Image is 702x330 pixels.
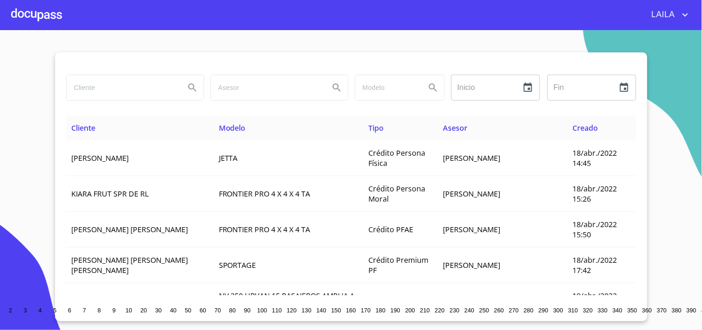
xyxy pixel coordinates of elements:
[72,123,96,133] span: Cliente
[302,307,311,314] span: 130
[196,303,211,317] button: 60
[125,307,132,314] span: 10
[355,75,418,100] input: search
[684,303,699,317] button: 390
[572,255,617,275] span: 18/abr./2022 17:42
[657,307,667,314] span: 370
[373,303,388,317] button: 180
[48,303,62,317] button: 5
[539,307,548,314] span: 290
[613,307,622,314] span: 340
[627,307,637,314] span: 350
[83,307,86,314] span: 7
[68,307,71,314] span: 6
[137,303,151,317] button: 20
[388,303,403,317] button: 190
[18,303,33,317] button: 3
[166,303,181,317] button: 40
[287,307,297,314] span: 120
[536,303,551,317] button: 290
[107,303,122,317] button: 9
[596,303,610,317] button: 330
[447,303,462,317] button: 230
[422,76,444,99] button: Search
[418,303,433,317] button: 210
[450,307,460,314] span: 230
[369,123,384,133] span: Tipo
[645,7,691,22] button: account of current user
[112,307,116,314] span: 9
[509,307,519,314] span: 270
[346,307,356,314] span: 160
[199,307,206,314] span: 60
[140,307,147,314] span: 20
[122,303,137,317] button: 10
[181,303,196,317] button: 50
[72,189,149,199] span: KIARA FRUT SPR DE RL
[551,303,566,317] button: 300
[553,307,563,314] span: 300
[53,307,56,314] span: 5
[299,303,314,317] button: 130
[672,307,682,314] span: 380
[240,303,255,317] button: 90
[67,75,178,100] input: search
[329,303,344,317] button: 150
[524,307,534,314] span: 280
[361,307,371,314] span: 170
[507,303,522,317] button: 270
[640,303,655,317] button: 360
[170,307,176,314] span: 40
[9,307,12,314] span: 2
[572,123,598,133] span: Creado
[645,7,680,22] span: LAILA
[376,307,385,314] span: 180
[219,291,355,311] span: NV 350 URVAN 15 PASAJEROS AMPLIA A A PAQ SEG T M
[219,123,246,133] span: Modelo
[598,307,608,314] span: 330
[581,303,596,317] button: 320
[443,189,501,199] span: [PERSON_NAME]
[369,224,414,235] span: Crédito PFAE
[92,303,107,317] button: 8
[625,303,640,317] button: 350
[38,307,42,314] span: 4
[255,303,270,317] button: 100
[151,303,166,317] button: 30
[211,303,225,317] button: 70
[344,303,359,317] button: 160
[655,303,670,317] button: 370
[155,307,162,314] span: 30
[403,303,418,317] button: 200
[583,307,593,314] span: 320
[219,189,311,199] span: FRONTIER PRO 4 X 4 X 4 TA
[244,307,250,314] span: 90
[219,153,238,163] span: JETTA
[270,303,285,317] button: 110
[359,303,373,317] button: 170
[214,307,221,314] span: 70
[331,307,341,314] span: 150
[229,307,236,314] span: 80
[572,184,617,204] span: 18/abr./2022 15:26
[317,307,326,314] span: 140
[670,303,684,317] button: 380
[572,219,617,240] span: 18/abr./2022 15:50
[285,303,299,317] button: 120
[566,303,581,317] button: 310
[72,255,188,275] span: [PERSON_NAME] [PERSON_NAME] [PERSON_NAME]
[492,303,507,317] button: 260
[443,224,501,235] span: [PERSON_NAME]
[24,307,27,314] span: 3
[443,153,501,163] span: [PERSON_NAME]
[62,303,77,317] button: 6
[369,255,429,275] span: Crédito Premium PF
[572,148,617,168] span: 18/abr./2022 14:45
[522,303,536,317] button: 280
[77,303,92,317] button: 7
[687,307,696,314] span: 390
[443,260,501,270] span: [PERSON_NAME]
[272,307,282,314] span: 110
[257,307,267,314] span: 100
[433,303,447,317] button: 220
